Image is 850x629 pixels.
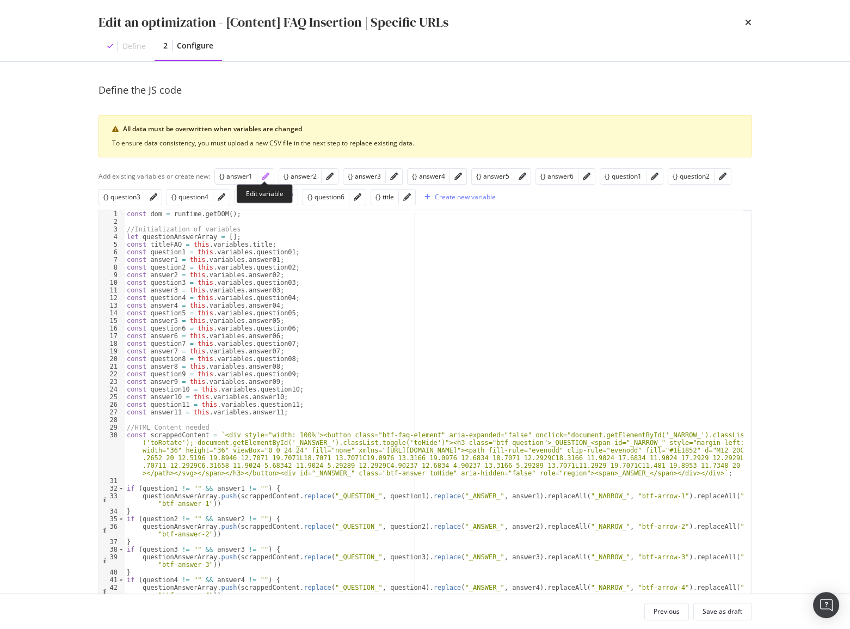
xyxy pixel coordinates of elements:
div: 4 [99,233,125,241]
div: Configure [177,40,213,51]
div: 5 [99,241,125,248]
div: {} answer4 [412,172,445,181]
div: 41 [99,576,125,584]
button: {} question6 [307,191,344,204]
div: 17 [99,332,125,340]
div: 35 [99,515,125,523]
div: 25 [99,393,125,401]
button: {} question1 [605,170,642,183]
div: 30 [99,431,125,477]
div: To ensure data consistency, you must upload a new CSV file in the next step to replace existing d... [112,138,738,148]
div: Open Intercom Messenger [813,592,839,618]
div: 28 [99,416,125,424]
div: Define the JS code [98,83,752,97]
div: pencil [150,193,157,201]
div: 26 [99,401,125,408]
div: 1 [99,210,125,218]
button: {} title [375,191,394,204]
div: {} title [375,192,394,201]
div: 42 [99,584,125,599]
div: 22 [99,370,125,378]
div: 24 [99,386,125,393]
div: {} question6 [307,192,344,201]
div: Edit variable [237,184,293,203]
span: Info, read annotations row 33 [99,492,109,500]
div: pencil [326,173,334,180]
div: 29 [99,424,125,431]
div: All data must be overwritten when variables are changed [123,124,738,134]
div: 27 [99,408,125,416]
div: {} answer5 [476,172,509,181]
div: 20 [99,355,125,363]
div: pencil [390,173,398,180]
div: 31 [99,477,125,485]
div: times [745,13,752,32]
div: {} answer6 [540,172,574,181]
span: Toggle code folding, rows 35 through 37 [118,515,124,523]
div: 40 [99,569,125,576]
span: Info, read annotations row 39 [99,553,109,561]
div: Create new variable [435,192,496,201]
button: {} answer6 [540,170,574,183]
div: pencil [454,173,462,180]
div: 3 [99,225,125,233]
button: Save as draft [693,603,752,620]
div: 38 [99,546,125,553]
div: 12 [99,294,125,302]
div: 8 [99,264,125,271]
div: 9 [99,271,125,279]
div: Define [122,41,146,52]
div: pencil [651,173,658,180]
div: pencil [403,193,411,201]
div: 23 [99,378,125,386]
div: 19 [99,347,125,355]
div: 36 [99,523,125,538]
button: {} answer5 [476,170,509,183]
button: {} question3 [103,191,140,204]
div: 34 [99,508,125,515]
div: {} question3 [103,192,140,201]
div: 37 [99,538,125,546]
div: {} answer1 [219,172,252,181]
div: {} answer3 [348,172,381,181]
div: 14 [99,309,125,317]
div: 21 [99,363,125,370]
div: {} answer2 [284,172,317,181]
div: pencil [262,173,269,180]
button: Previous [644,603,689,620]
button: {} question2 [673,170,710,183]
button: {} question4 [171,191,208,204]
div: 18 [99,340,125,347]
div: 2 [163,40,168,51]
div: pencil [218,193,225,201]
div: pencil [583,173,590,180]
span: Toggle code folding, rows 32 through 34 [118,485,124,492]
span: Info, read annotations row 42 [99,584,109,591]
div: pencil [354,193,361,201]
button: {} answer4 [412,170,445,183]
button: {} answer3 [348,170,381,183]
span: Toggle code folding, rows 41 through 43 [118,576,124,584]
div: warning banner [98,115,752,157]
div: Previous [654,607,680,616]
div: 32 [99,485,125,492]
div: Save as draft [703,607,742,616]
div: {} question1 [605,172,642,181]
div: 13 [99,302,125,309]
div: 2 [99,218,125,225]
div: 15 [99,317,125,325]
div: 10 [99,279,125,286]
div: {} question2 [673,172,710,181]
span: Info, read annotations row 36 [99,523,109,530]
div: Add existing variables or create new: [98,172,210,181]
div: {} question4 [171,192,208,201]
div: pencil [719,173,726,180]
button: {} answer1 [219,170,252,183]
div: Edit an optimization - [Content] FAQ Insertion | Specific URLs [98,13,448,32]
div: 33 [99,492,125,508]
span: Toggle code folding, rows 38 through 40 [118,546,124,553]
div: pencil [519,173,526,180]
div: 6 [99,248,125,256]
button: Create new variable [420,188,496,206]
div: 11 [99,286,125,294]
